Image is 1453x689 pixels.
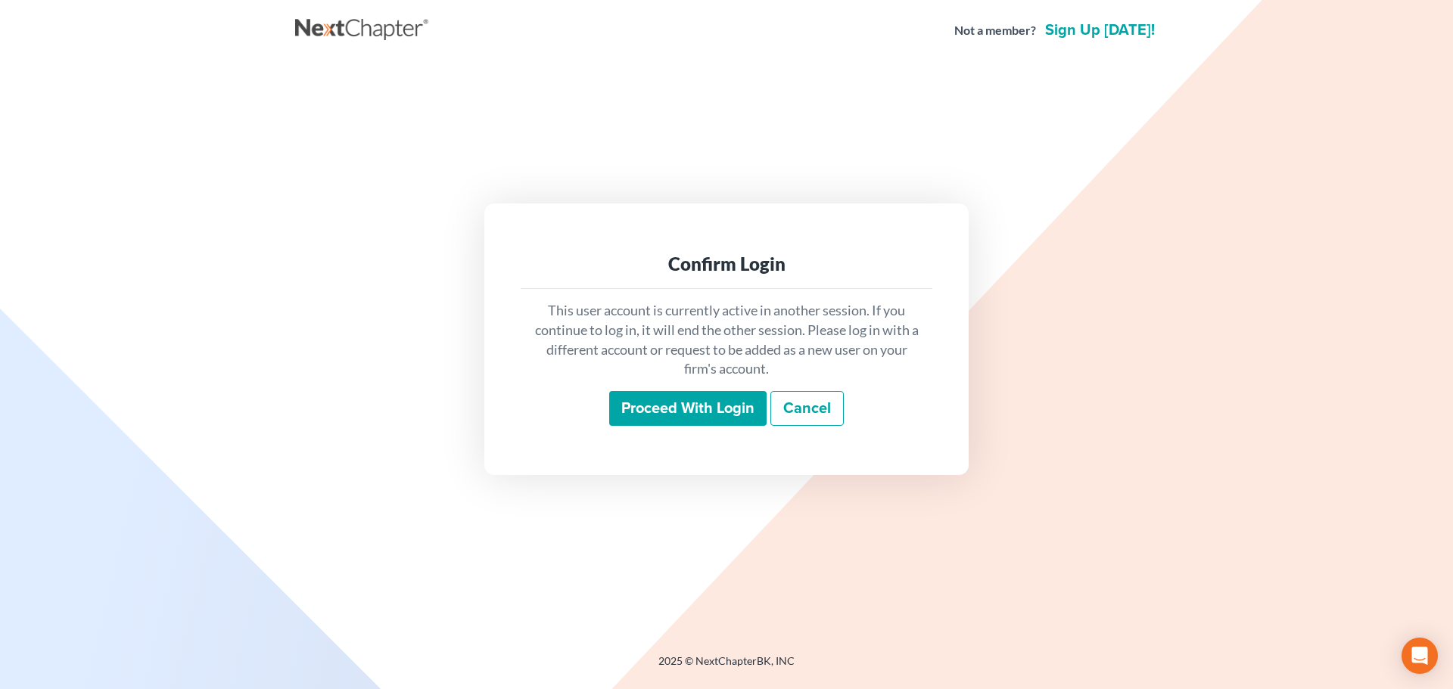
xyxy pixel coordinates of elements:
[609,391,767,426] input: Proceed with login
[533,301,920,379] p: This user account is currently active in another session. If you continue to log in, it will end ...
[295,653,1158,681] div: 2025 © NextChapterBK, INC
[533,252,920,276] div: Confirm Login
[770,391,844,426] a: Cancel
[954,22,1036,39] strong: Not a member?
[1402,638,1438,674] div: Open Intercom Messenger
[1042,23,1158,38] a: Sign up [DATE]!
